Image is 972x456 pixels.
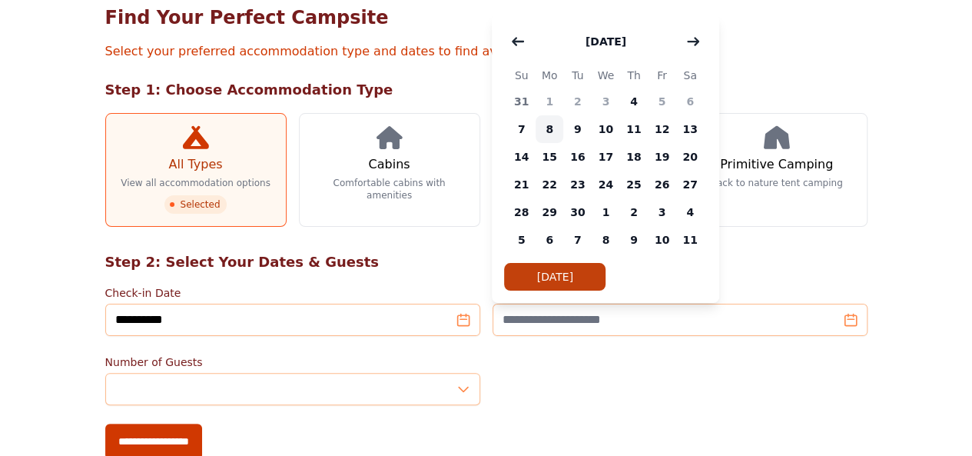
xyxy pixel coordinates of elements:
[563,171,592,198] span: 23
[105,113,287,227] a: All Types View all accommodation options Selected
[536,198,564,226] span: 29
[592,226,620,254] span: 8
[676,143,705,171] span: 20
[676,66,705,85] span: Sa
[507,143,536,171] span: 14
[676,115,705,143] span: 13
[105,251,868,273] h2: Step 2: Select Your Dates & Guests
[648,198,676,226] span: 3
[620,198,649,226] span: 2
[592,198,620,226] span: 1
[105,285,480,301] label: Check-in Date
[648,115,676,143] span: 12
[563,66,592,85] span: Tu
[620,171,649,198] span: 25
[507,115,536,143] span: 7
[676,88,705,115] span: 6
[570,26,642,57] button: [DATE]
[711,177,843,189] p: Back to nature tent camping
[563,115,592,143] span: 9
[507,198,536,226] span: 28
[105,42,868,61] p: Select your preferred accommodation type and dates to find available options.
[592,143,620,171] span: 17
[686,113,868,227] a: Primitive Camping Back to nature tent camping
[563,226,592,254] span: 7
[592,171,620,198] span: 24
[312,177,467,201] p: Comfortable cabins with amenities
[592,88,620,115] span: 3
[368,155,410,174] h3: Cabins
[299,113,480,227] a: Cabins Comfortable cabins with amenities
[563,198,592,226] span: 30
[536,115,564,143] span: 8
[536,88,564,115] span: 1
[648,88,676,115] span: 5
[105,79,868,101] h2: Step 1: Choose Accommodation Type
[720,155,833,174] h3: Primitive Camping
[536,66,564,85] span: Mo
[536,171,564,198] span: 22
[168,155,222,174] h3: All Types
[105,5,868,30] h1: Find Your Perfect Campsite
[620,66,649,85] span: Th
[563,88,592,115] span: 2
[563,143,592,171] span: 16
[592,115,620,143] span: 10
[648,143,676,171] span: 19
[164,195,226,214] span: Selected
[536,143,564,171] span: 15
[676,198,705,226] span: 4
[676,171,705,198] span: 27
[507,226,536,254] span: 5
[592,66,620,85] span: We
[504,263,605,291] button: [DATE]
[507,171,536,198] span: 21
[648,66,676,85] span: Fr
[648,226,676,254] span: 10
[620,88,649,115] span: 4
[507,66,536,85] span: Su
[620,143,649,171] span: 18
[121,177,270,189] p: View all accommodation options
[648,171,676,198] span: 26
[620,226,649,254] span: 9
[676,226,705,254] span: 11
[507,88,536,115] span: 31
[105,354,480,370] label: Number of Guests
[536,226,564,254] span: 6
[620,115,649,143] span: 11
